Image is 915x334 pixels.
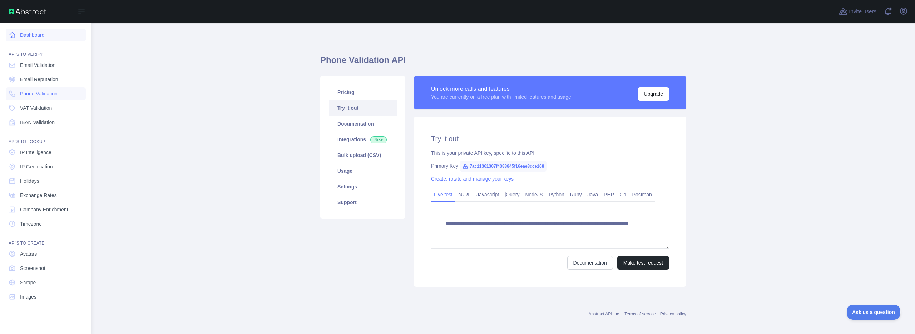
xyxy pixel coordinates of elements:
[320,54,686,72] h1: Phone Validation API
[329,116,397,132] a: Documentation
[431,134,669,144] h2: Try it out
[847,305,901,320] iframe: Toggle Customer Support
[567,256,613,270] a: Documentation
[6,203,86,216] a: Company Enrichment
[20,250,37,257] span: Avatars
[6,160,86,173] a: IP Geolocation
[20,76,58,83] span: Email Reputation
[6,59,86,72] a: Email Validation
[455,189,474,200] a: cURL
[849,8,876,16] span: Invite users
[20,192,57,199] span: Exchange Rates
[20,149,51,156] span: IP Intelligence
[638,87,669,101] button: Upgrade
[20,119,55,126] span: IBAN Validation
[329,84,397,100] a: Pricing
[522,189,546,200] a: NodeJS
[20,220,42,227] span: Timezone
[837,6,878,17] button: Invite users
[329,132,397,147] a: Integrations New
[20,279,36,286] span: Scrape
[6,232,86,246] div: API'S TO CREATE
[6,276,86,289] a: Scrape
[20,265,45,272] span: Screenshot
[20,293,36,300] span: Images
[6,43,86,57] div: API'S TO VERIFY
[6,146,86,159] a: IP Intelligence
[546,189,567,200] a: Python
[6,73,86,86] a: Email Reputation
[624,311,656,316] a: Terms of service
[6,175,86,187] a: Holidays
[6,116,86,129] a: IBAN Validation
[6,130,86,144] div: API'S TO LOOKUP
[431,176,514,182] a: Create, rotate and manage your keys
[329,163,397,179] a: Usage
[431,162,669,170] div: Primary Key:
[329,179,397,195] a: Settings
[6,87,86,100] a: Phone Validation
[6,189,86,202] a: Exchange Rates
[431,189,455,200] a: Live test
[9,9,46,14] img: Abstract API
[460,161,547,172] span: 7ac11361307f4388845f16eae3cce168
[431,93,571,100] div: You are currently on a free plan with limited features and usage
[6,290,86,303] a: Images
[6,102,86,114] a: VAT Validation
[20,90,58,97] span: Phone Validation
[431,85,571,93] div: Unlock more calls and features
[617,189,629,200] a: Go
[20,62,55,69] span: Email Validation
[20,177,39,185] span: Holidays
[585,189,601,200] a: Java
[370,136,387,143] span: New
[6,247,86,260] a: Avatars
[20,163,53,170] span: IP Geolocation
[502,189,522,200] a: jQuery
[617,256,669,270] button: Make test request
[6,29,86,41] a: Dashboard
[567,189,585,200] a: Ruby
[329,100,397,116] a: Try it out
[20,206,68,213] span: Company Enrichment
[6,217,86,230] a: Timezone
[6,262,86,275] a: Screenshot
[629,189,655,200] a: Postman
[660,311,686,316] a: Privacy policy
[474,189,502,200] a: Javascript
[329,195,397,210] a: Support
[601,189,617,200] a: PHP
[20,104,52,112] span: VAT Validation
[329,147,397,163] a: Bulk upload (CSV)
[589,311,620,316] a: Abstract API Inc.
[431,149,669,157] div: This is your private API key, specific to this API.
